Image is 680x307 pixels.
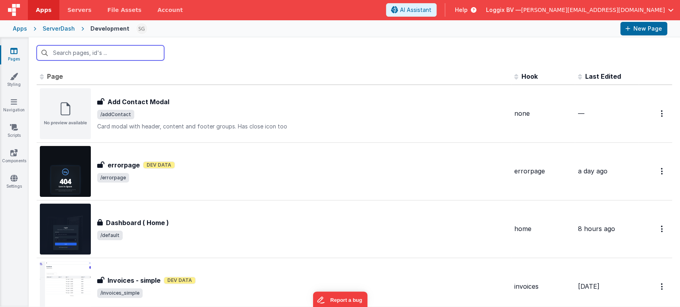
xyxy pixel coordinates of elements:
span: /default [97,231,123,240]
button: Loggix BV — [PERSON_NAME][EMAIL_ADDRESS][DOMAIN_NAME] [486,6,674,14]
span: 8 hours ago [578,225,615,233]
h3: errorpage [108,160,140,170]
button: Options [656,105,669,122]
div: Development [90,25,129,33]
span: a day ago [578,167,607,175]
button: Options [656,278,669,295]
span: Help [455,6,468,14]
span: Dev Data [164,277,196,284]
button: Options [656,221,669,237]
p: Card modal with header, content and footer groups. Has close icon too [97,122,508,130]
h3: Add Contact Modal [108,97,169,107]
span: File Assets [108,6,142,14]
div: Apps [13,25,27,33]
button: AI Assistant [386,3,437,17]
span: Page [47,72,63,80]
span: Loggix BV — [486,6,521,14]
span: /invoices_simple [97,288,143,298]
span: /addContact [97,110,134,119]
span: Apps [36,6,51,14]
div: none [514,109,572,118]
span: Dev Data [143,161,175,169]
span: /errorpage [97,173,129,183]
div: errorpage [514,167,572,176]
button: Options [656,163,669,179]
span: [PERSON_NAME][EMAIL_ADDRESS][DOMAIN_NAME] [521,6,665,14]
span: — [578,109,584,117]
div: invoices [514,282,572,291]
img: 497ae24fd84173162a2d7363e3b2f127 [136,23,147,34]
span: Hook [521,72,538,80]
h3: Invoices - simple [108,276,161,285]
div: home [514,224,572,233]
span: Last Edited [585,72,621,80]
span: AI Assistant [400,6,431,14]
button: New Page [620,22,667,35]
h3: Dashboard ( Home ) [106,218,169,227]
div: ServerDash [43,25,75,33]
input: Search pages, id's ... [37,45,164,60]
span: Servers [67,6,91,14]
span: [DATE] [578,282,600,290]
